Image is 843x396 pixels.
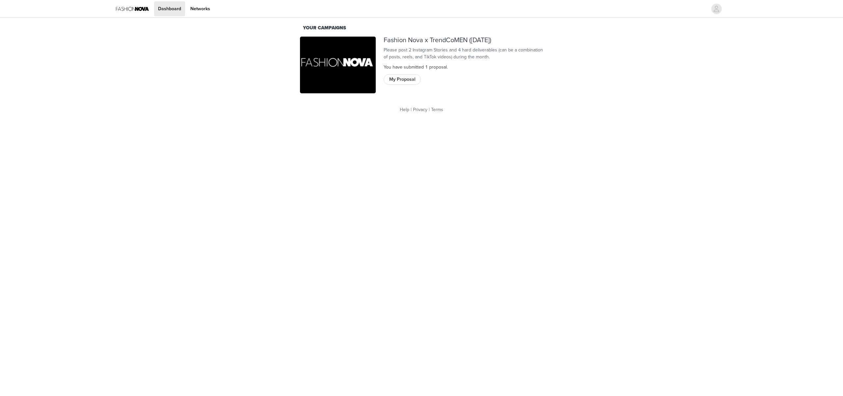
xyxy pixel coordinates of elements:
[384,74,421,85] button: My Proposal
[116,1,149,16] img: Fashion Nova Logo
[400,107,409,112] a: Help
[413,107,427,112] a: Privacy
[300,37,376,94] img: Fashion Nova
[186,1,214,16] a: Networks
[384,64,448,70] span: You have submitted 1 proposal .
[303,24,540,32] div: Your Campaigns
[384,46,543,60] div: Please post 2 Instagram Stories and 4 hard deliverables (can be a combination of posts, reels, an...
[429,107,430,112] span: |
[411,107,412,112] span: |
[431,107,443,112] a: Terms
[713,4,720,14] div: avatar
[384,37,543,44] div: Fashion Nova x TrendCoMEN ([DATE])
[154,1,185,16] a: Dashboard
